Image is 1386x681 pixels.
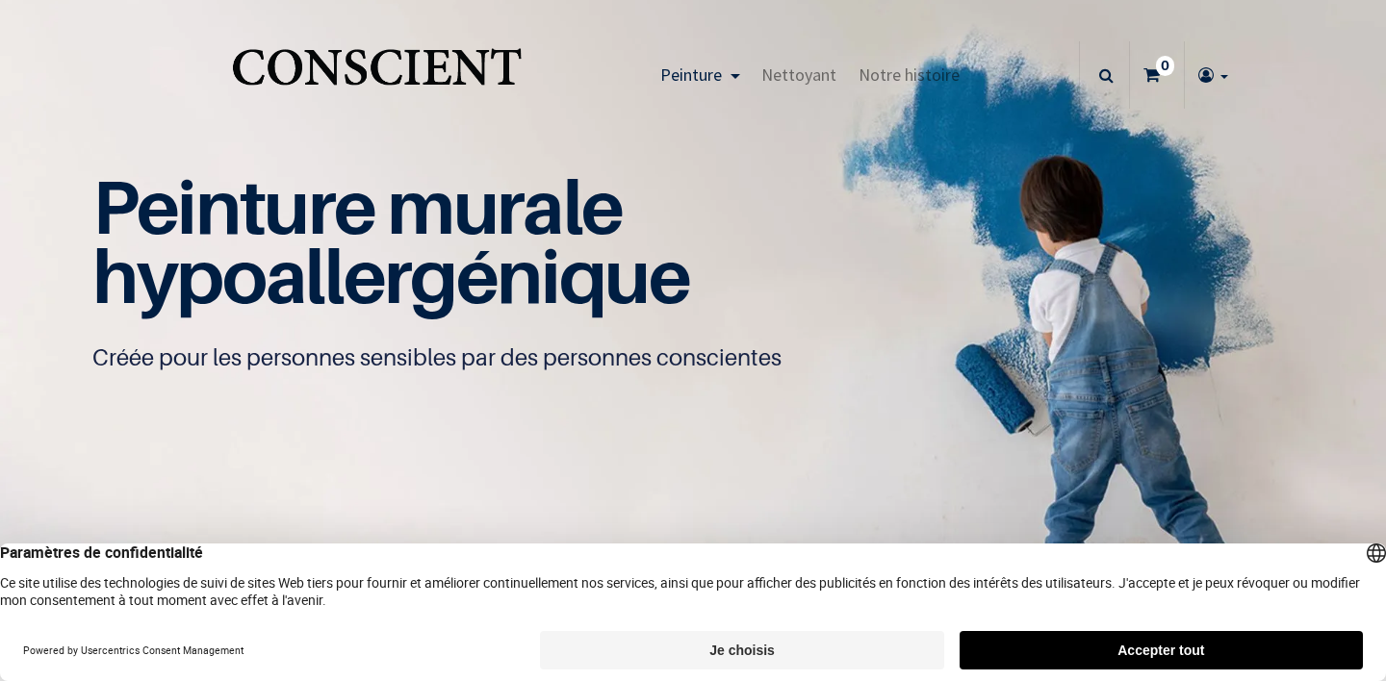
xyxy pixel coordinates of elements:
p: Créée pour les personnes sensibles par des personnes conscientes [92,342,1294,373]
sup: 0 [1156,56,1174,75]
span: hypoallergénique [92,231,690,320]
span: Notre histoire [859,63,960,86]
a: Logo of Conscient [228,38,526,113]
a: Peinture [650,41,751,109]
img: Conscient [228,38,526,113]
button: Open chat widget [16,16,74,74]
span: Peinture [660,63,722,86]
span: Nettoyant [761,63,836,86]
span: Peinture murale [92,162,623,251]
a: 0 [1130,41,1184,109]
